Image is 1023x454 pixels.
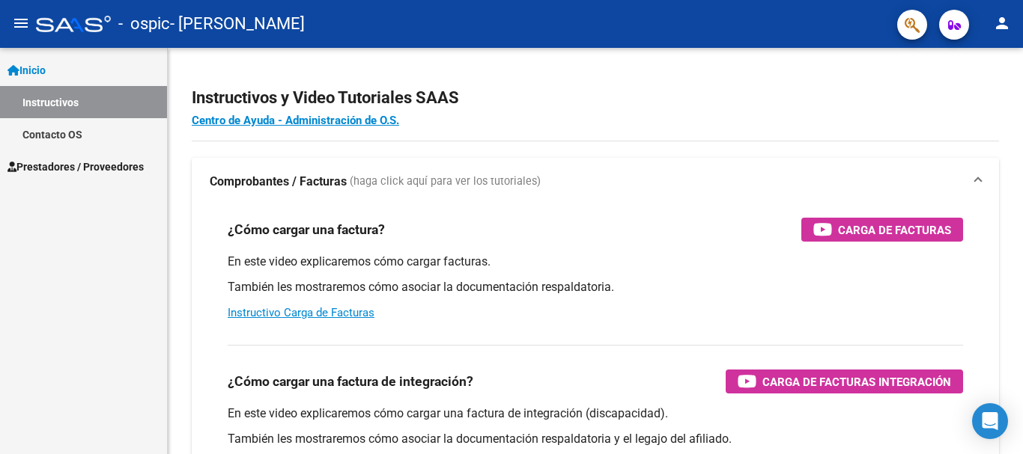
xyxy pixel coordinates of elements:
span: - ospic [118,7,170,40]
button: Carga de Facturas [801,218,963,242]
a: Centro de Ayuda - Administración de O.S. [192,114,399,127]
mat-expansion-panel-header: Comprobantes / Facturas (haga click aquí para ver los tutoriales) [192,158,999,206]
mat-icon: person [993,14,1011,32]
span: Prestadores / Proveedores [7,159,144,175]
h3: ¿Cómo cargar una factura? [228,219,385,240]
strong: Comprobantes / Facturas [210,174,347,190]
span: Carga de Facturas [838,221,951,239]
h3: ¿Cómo cargar una factura de integración? [228,371,473,392]
p: En este video explicaremos cómo cargar facturas. [228,254,963,270]
button: Carga de Facturas Integración [726,369,963,393]
mat-icon: menu [12,14,30,32]
a: Instructivo Carga de Facturas [228,306,374,319]
p: En este video explicaremos cómo cargar una factura de integración (discapacidad). [228,405,963,422]
div: Open Intercom Messenger [972,403,1008,439]
p: También les mostraremos cómo asociar la documentación respaldatoria y el legajo del afiliado. [228,431,963,447]
span: Carga de Facturas Integración [762,372,951,391]
p: También les mostraremos cómo asociar la documentación respaldatoria. [228,279,963,295]
span: Inicio [7,62,46,79]
span: - [PERSON_NAME] [170,7,305,40]
h2: Instructivos y Video Tutoriales SAAS [192,84,999,112]
span: (haga click aquí para ver los tutoriales) [350,174,541,190]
